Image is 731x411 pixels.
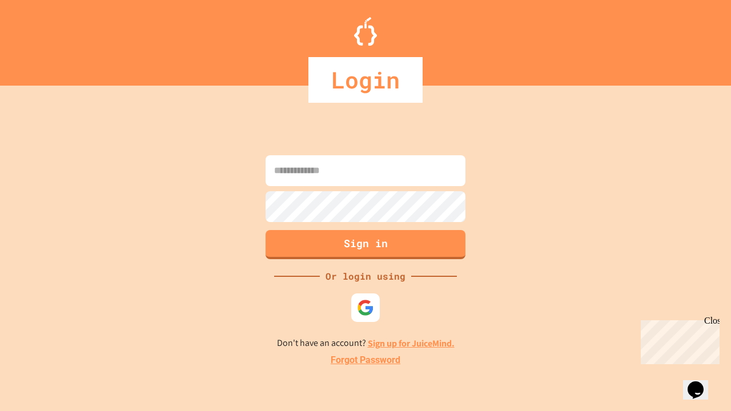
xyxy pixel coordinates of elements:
iframe: chat widget [683,365,720,400]
button: Sign in [266,230,465,259]
iframe: chat widget [636,316,720,364]
img: google-icon.svg [357,299,374,316]
a: Forgot Password [331,353,400,367]
div: Login [308,57,423,103]
img: Logo.svg [354,17,377,46]
div: Or login using [320,269,411,283]
div: Chat with us now!Close [5,5,79,72]
p: Don't have an account? [277,336,455,350]
a: Sign up for JuiceMind. [368,337,455,349]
